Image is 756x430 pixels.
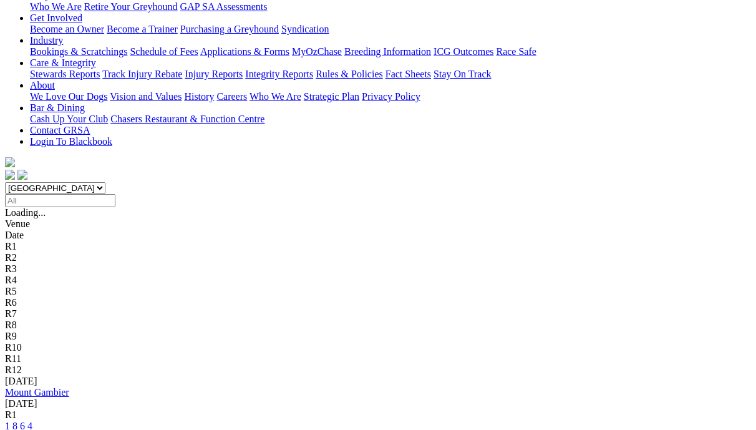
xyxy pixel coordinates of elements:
a: ICG Outcomes [434,46,493,57]
a: Cash Up Your Club [30,114,108,124]
div: R5 [5,286,751,297]
div: R6 [5,297,751,308]
div: Care & Integrity [30,69,751,80]
a: Stewards Reports [30,69,100,79]
a: Chasers Restaurant & Function Centre [110,114,264,124]
div: R9 [5,331,751,342]
a: Privacy Policy [362,91,420,102]
a: Track Injury Rebate [102,69,182,79]
div: R8 [5,320,751,331]
a: We Love Our Dogs [30,91,107,102]
a: Integrity Reports [245,69,313,79]
a: Retire Your Greyhound [84,1,178,12]
div: Get Involved [30,24,751,35]
a: Purchasing a Greyhound [180,24,279,34]
div: R2 [5,252,751,263]
a: Fact Sheets [385,69,431,79]
a: Become an Owner [30,24,104,34]
span: Loading... [5,207,46,218]
a: Bar & Dining [30,102,85,113]
div: R7 [5,308,751,320]
a: Schedule of Fees [130,46,198,57]
a: Applications & Forms [200,46,289,57]
a: Who We Are [30,1,82,12]
img: facebook.svg [5,170,15,180]
div: [DATE] [5,376,751,387]
a: Stay On Track [434,69,491,79]
div: R10 [5,342,751,353]
div: Date [5,230,751,241]
div: Industry [30,46,751,57]
a: Vision and Values [110,91,182,102]
a: Injury Reports [185,69,243,79]
a: Mount Gambier [5,387,69,398]
div: R12 [5,364,751,376]
img: logo-grsa-white.png [5,157,15,167]
input: Select date [5,194,115,207]
div: R11 [5,353,751,364]
img: twitter.svg [17,170,27,180]
div: R4 [5,275,751,286]
a: Strategic Plan [304,91,359,102]
a: Bookings & Scratchings [30,46,127,57]
a: Care & Integrity [30,57,96,68]
a: Login To Blackbook [30,136,112,147]
a: MyOzChase [292,46,342,57]
a: Become a Trainer [107,24,178,34]
a: About [30,80,55,90]
div: Greyhounds as Pets [30,1,751,12]
a: Careers [216,91,247,102]
div: R1 [5,241,751,252]
div: Venue [5,218,751,230]
a: GAP SA Assessments [180,1,268,12]
a: Race Safe [496,46,536,57]
a: Rules & Policies [316,69,383,79]
a: Get Involved [30,12,82,23]
a: Breeding Information [344,46,431,57]
a: Industry [30,35,63,46]
a: History [184,91,214,102]
div: [DATE] [5,398,751,409]
div: About [30,91,751,102]
div: R3 [5,263,751,275]
div: R1 [5,409,751,421]
a: Syndication [281,24,329,34]
a: Contact GRSA [30,125,90,135]
a: Who We Are [250,91,301,102]
div: Bar & Dining [30,114,751,125]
